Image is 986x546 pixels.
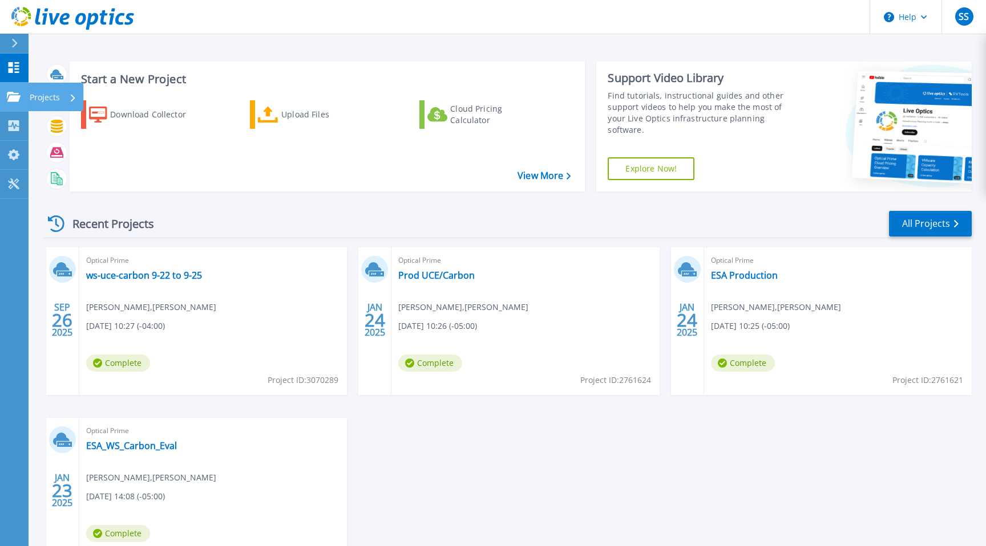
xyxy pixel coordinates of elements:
[30,83,60,112] p: Projects
[86,301,216,313] span: [PERSON_NAME] , [PERSON_NAME]
[86,471,216,484] span: [PERSON_NAME] , [PERSON_NAME]
[86,525,150,542] span: Complete
[608,157,694,180] a: Explore Now!
[398,301,528,313] span: [PERSON_NAME] , [PERSON_NAME]
[398,320,477,332] span: [DATE] 10:26 (-05:00)
[86,425,340,437] span: Optical Prime
[398,355,462,372] span: Complete
[398,254,652,267] span: Optical Prime
[86,270,202,281] a: ws-uce-carbon 9-22 to 9-25
[518,170,571,181] a: View More
[608,90,798,136] div: Find tutorials, instructional guides and other support videos to help you make the most of your L...
[711,320,790,332] span: [DATE] 10:25 (-05:00)
[110,103,201,126] div: Download Collector
[580,374,651,386] span: Project ID: 2761624
[51,470,73,511] div: JAN 2025
[711,270,778,281] a: ESA Production
[44,210,169,238] div: Recent Projects
[364,299,386,341] div: JAN 2025
[281,103,373,126] div: Upload Files
[711,254,965,267] span: Optical Prime
[365,315,385,325] span: 24
[268,374,338,386] span: Project ID: 3070289
[711,301,841,313] span: [PERSON_NAME] , [PERSON_NAME]
[608,71,798,85] div: Support Video Library
[419,100,547,129] a: Cloud Pricing Calculator
[81,100,208,129] a: Download Collector
[86,440,177,451] a: ESA_WS_Carbon_Eval
[86,490,165,503] span: [DATE] 14:08 (-05:00)
[52,315,72,325] span: 26
[52,486,72,495] span: 23
[51,299,73,341] div: SEP 2025
[86,355,150,372] span: Complete
[676,299,698,341] div: JAN 2025
[86,254,340,267] span: Optical Prime
[677,315,697,325] span: 24
[86,320,165,332] span: [DATE] 10:27 (-04:00)
[398,270,475,281] a: Prod UCE/Carbon
[81,73,571,85] h3: Start a New Project
[450,103,542,126] div: Cloud Pricing Calculator
[711,355,775,372] span: Complete
[892,374,963,386] span: Project ID: 2761621
[959,12,969,21] span: SS
[889,211,972,237] a: All Projects
[250,100,377,129] a: Upload Files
